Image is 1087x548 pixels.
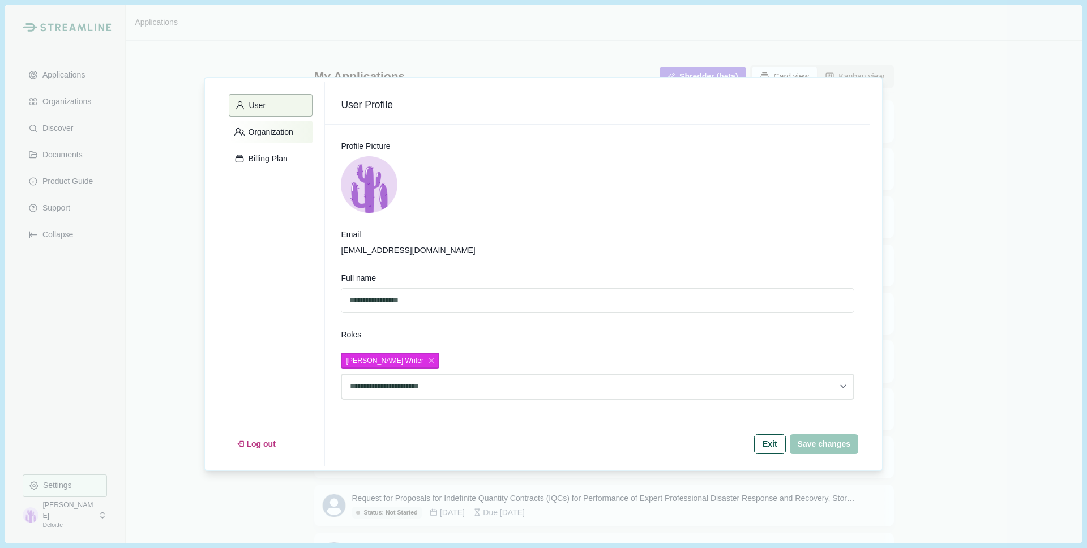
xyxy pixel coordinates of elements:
button: close [426,356,436,366]
button: Save changes [790,434,858,454]
p: Organization [245,127,293,137]
button: User [229,94,313,117]
button: Organization [229,121,313,143]
div: Email [341,229,854,241]
button: Exit [754,434,786,454]
div: Roles [341,329,854,341]
span: [EMAIL_ADDRESS][DOMAIN_NAME] [341,245,854,256]
p: Billing Plan [245,154,288,164]
button: Log out [229,434,284,454]
p: User [245,101,266,110]
span: [PERSON_NAME] Writer [346,357,423,365]
button: Billing Plan [229,147,313,170]
span: User Profile [341,98,854,112]
div: Full name [341,272,854,284]
div: Profile Picture [341,140,854,152]
img: profile picture [341,156,397,213]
